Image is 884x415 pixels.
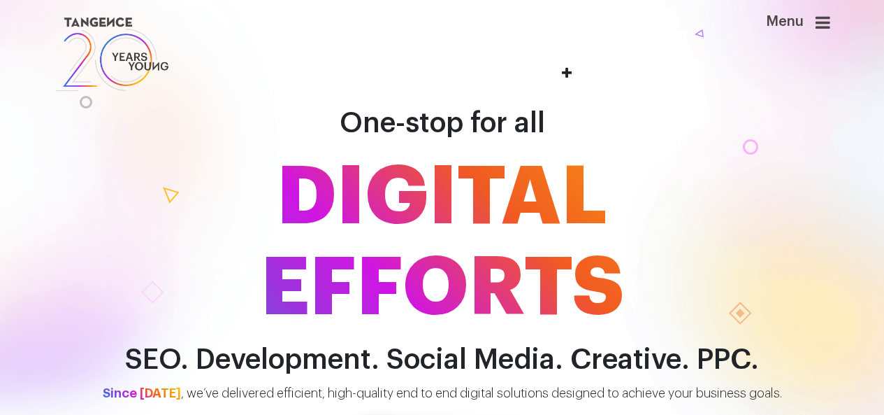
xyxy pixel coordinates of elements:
span: One-stop for all [340,109,545,137]
span: Since [DATE] [103,387,181,400]
img: logo SVG [55,14,171,94]
span: DIGITAL EFFORTS [44,152,841,334]
h2: SEO. Development. Social Media. Creative. PPC. [44,344,841,376]
p: , we’ve delivered efficient, high-quality end to end digital solutions designed to achieve your b... [69,384,816,403]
